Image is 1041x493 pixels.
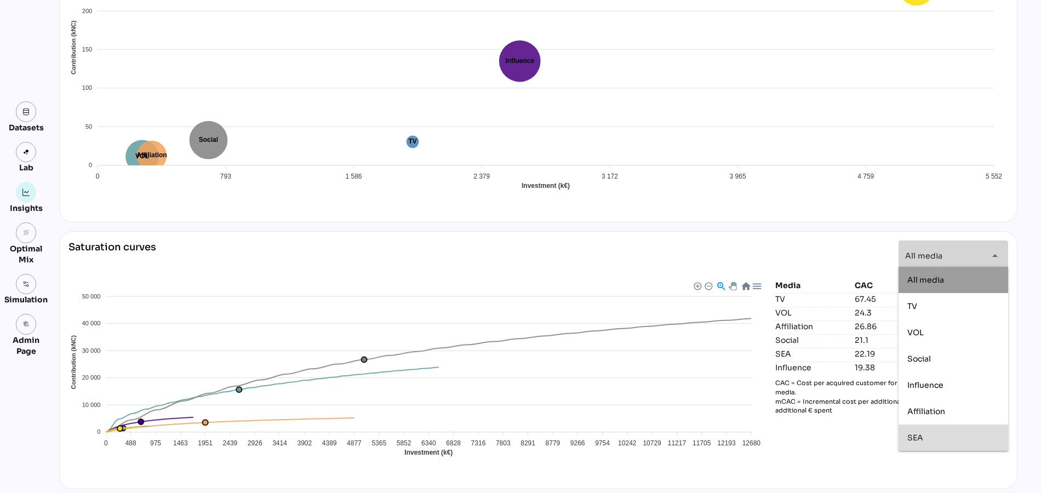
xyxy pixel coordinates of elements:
[272,439,287,447] tspan: 3414
[22,108,30,116] img: data.svg
[907,327,924,337] span: VOL
[82,84,92,91] tspan: 100
[693,439,711,447] tspan: 11705
[82,347,101,354] tspan: 30 000
[693,282,701,289] div: Zoom In
[905,251,942,261] span: All media
[729,282,735,289] div: Panning
[322,439,337,447] tspan: 4389
[855,280,929,291] div: CAC
[741,281,750,290] div: Reset Zoom
[89,162,92,168] tspan: 0
[546,439,560,447] tspan: 8779
[496,439,511,447] tspan: 7803
[775,348,850,359] div: SEA
[82,46,92,53] tspan: 150
[570,439,585,447] tspan: 9266
[22,148,30,156] img: lab.svg
[248,439,262,447] tspan: 2926
[618,439,637,447] tspan: 10242
[82,374,101,381] tspan: 20 000
[473,173,490,180] tspan: 2 379
[907,406,945,416] span: Affiliation
[446,439,461,447] tspan: 6828
[855,362,929,373] div: 19.38
[220,173,231,180] tspan: 793
[668,439,687,447] tspan: 11217
[643,439,661,447] tspan: 10729
[907,432,923,442] span: SEA
[97,428,100,435] tspan: 0
[22,188,30,196] img: graph.svg
[150,439,161,447] tspan: 975
[907,301,917,311] span: TV
[4,294,48,305] div: Simulation
[104,439,108,447] tspan: 0
[9,122,44,133] div: Datasets
[775,307,850,318] div: VOL
[742,439,761,447] tspan: 12680
[907,274,944,284] span: All media
[198,439,213,447] tspan: 1951
[173,439,188,447] tspan: 1463
[70,335,77,389] text: Contribution (kNC)
[70,20,77,74] text: Contribution (kNC)
[22,229,30,237] i: grain
[22,320,30,328] i: admin_panel_settings
[347,439,362,447] tspan: 4877
[82,402,101,408] tspan: 10 000
[4,335,48,357] div: Admin Page
[855,335,929,346] div: 21.1
[371,439,386,447] tspan: 5365
[730,173,746,180] tspan: 3 965
[125,439,136,447] tspan: 488
[717,439,736,447] tspan: 12193
[855,321,929,332] div: 26.86
[986,173,1002,180] tspan: 5 552
[82,320,101,326] tspan: 40 000
[22,280,30,288] img: settings.svg
[716,281,725,290] div: Selection Zoom
[404,449,453,456] text: Investment (k€)
[775,280,850,291] div: Media
[907,353,931,363] span: Social
[907,380,943,389] span: Influence
[82,293,101,300] tspan: 50 000
[96,173,100,180] tspan: 0
[704,282,712,289] div: Zoom Out
[297,439,312,447] tspan: 3902
[752,281,761,290] div: Menu
[10,203,43,214] div: Insights
[346,173,362,180] tspan: 1 586
[775,321,850,332] div: Affiliation
[471,439,486,447] tspan: 7316
[775,379,1008,415] p: CAC = Cost per acquired customer for every € spent on marketing / media. mCAC = Incremental cost ...
[520,439,535,447] tspan: 8291
[855,294,929,305] div: 67.45
[775,335,850,346] div: Social
[85,123,92,130] tspan: 50
[775,294,850,305] div: TV
[595,439,610,447] tspan: 9754
[855,307,929,318] div: 24.3
[857,173,874,180] tspan: 4 759
[855,348,929,359] div: 22.19
[397,439,411,447] tspan: 5852
[14,162,38,173] div: Lab
[68,240,156,271] div: Saturation curves
[4,243,48,265] div: Optimal Mix
[421,439,436,447] tspan: 6340
[775,362,850,373] div: Influence
[223,439,238,447] tspan: 2439
[82,8,92,14] tspan: 200
[522,182,570,190] text: Investment (k€)
[602,173,618,180] tspan: 3 172
[988,249,1002,262] i: arrow_drop_down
